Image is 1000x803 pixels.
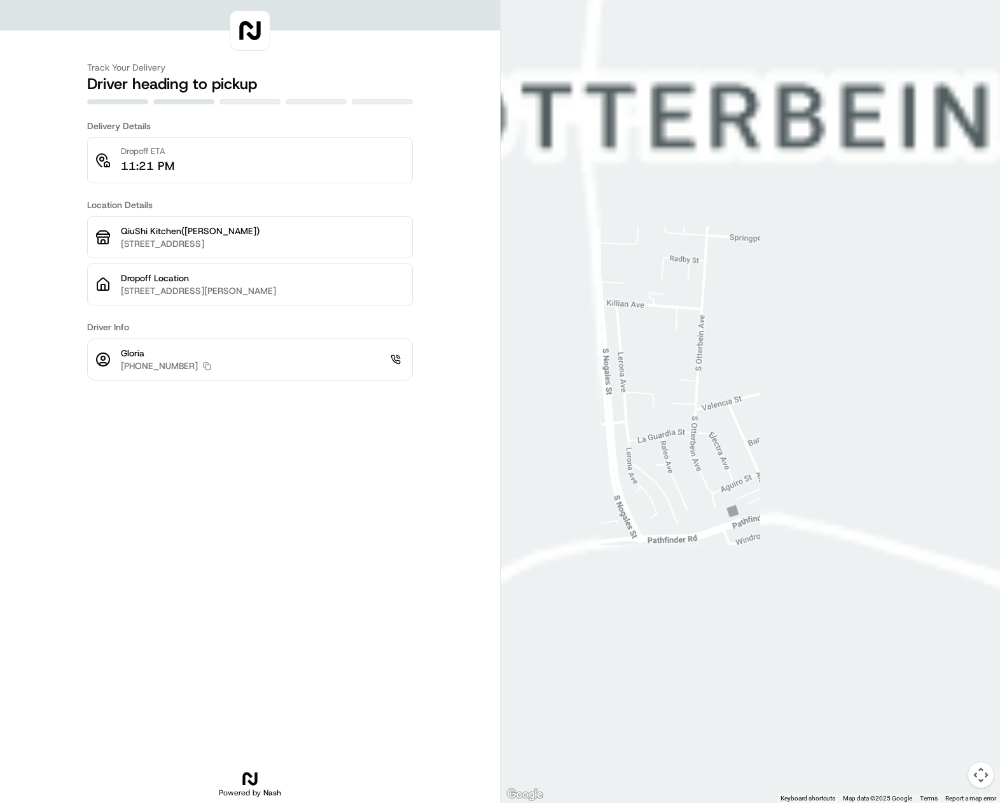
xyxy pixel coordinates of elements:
p: QiuShi Kitchen([PERSON_NAME]) [121,225,405,237]
button: Keyboard shortcuts [781,794,835,803]
a: Terms (opens in new tab) [920,795,938,802]
p: Gloria [121,347,211,360]
h3: Location Details [87,199,413,211]
a: Report a map error [945,795,996,802]
h3: Driver Info [87,321,413,333]
h2: Driver heading to pickup [87,74,413,94]
p: 11:21 PM [121,157,174,175]
span: Map data ©2025 Google [843,795,912,802]
a: Open this area in Google Maps (opens a new window) [504,786,546,803]
p: Dropoff ETA [121,146,174,157]
h3: Delivery Details [87,120,413,132]
span: Nash [263,788,281,798]
h2: Powered by [219,788,281,798]
p: [PHONE_NUMBER] [121,360,198,372]
img: Google [504,786,546,803]
p: Dropoff Location [121,272,405,284]
button: Map camera controls [968,762,994,788]
h3: Track Your Delivery [87,61,413,74]
p: [STREET_ADDRESS][PERSON_NAME] [121,284,405,297]
p: [STREET_ADDRESS] [121,237,405,250]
